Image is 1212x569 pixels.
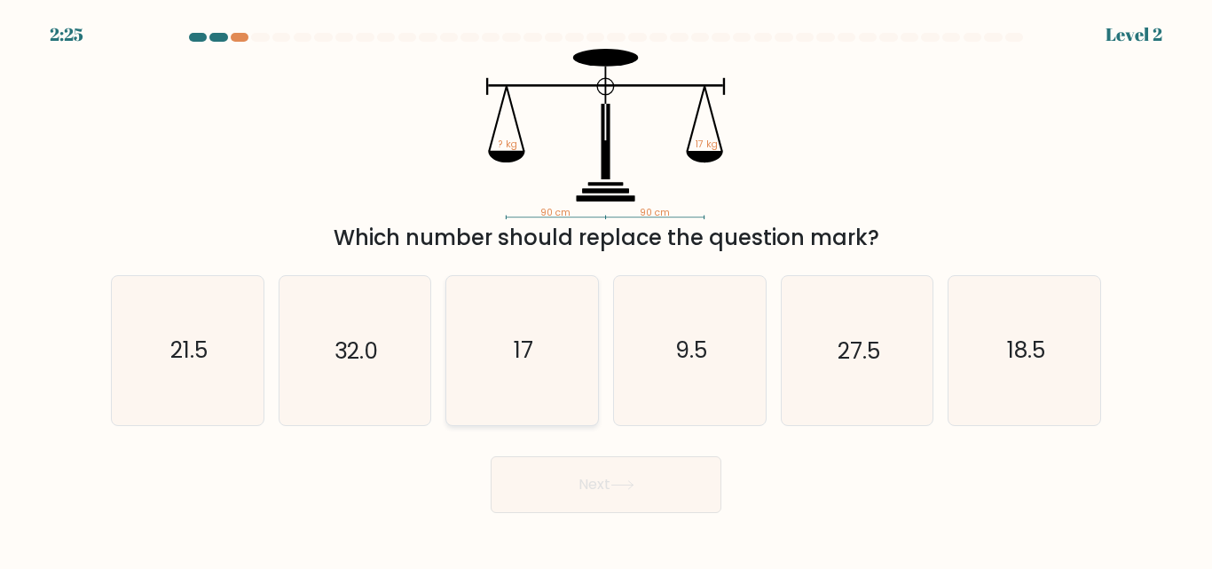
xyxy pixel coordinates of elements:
[1007,336,1045,367] text: 18.5
[696,138,718,152] tspan: 17 kg
[122,222,1090,254] div: Which number should replace the question mark?
[540,206,571,219] tspan: 90 cm
[838,336,880,367] text: 27.5
[514,336,533,367] text: 17
[170,336,208,367] text: 21.5
[334,336,378,367] text: 32.0
[499,138,517,152] tspan: ? kg
[1106,21,1162,48] div: Level 2
[491,456,721,513] button: Next
[50,21,83,48] div: 2:25
[675,336,707,367] text: 9.5
[641,206,671,219] tspan: 90 cm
